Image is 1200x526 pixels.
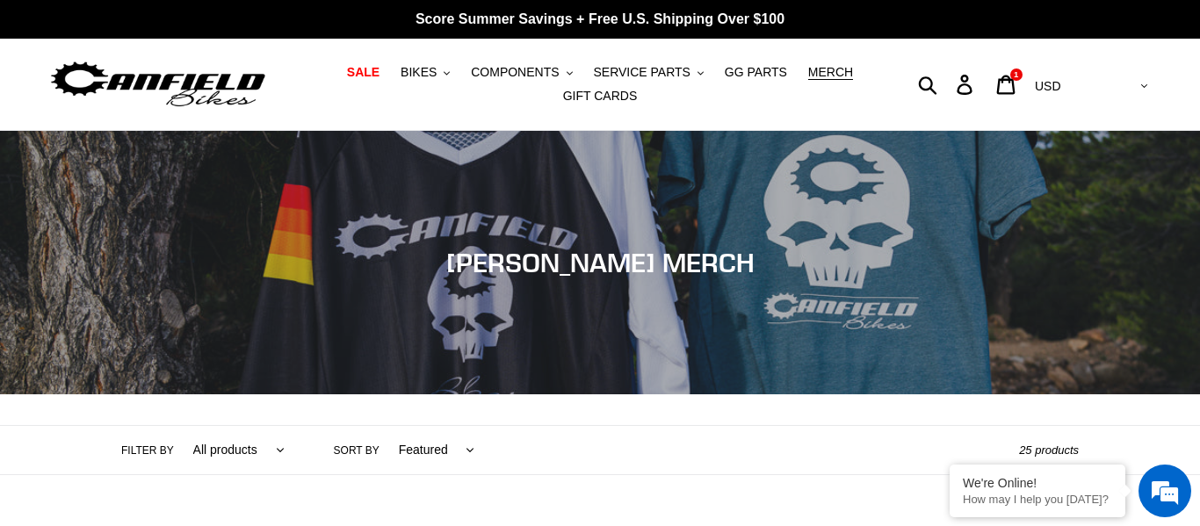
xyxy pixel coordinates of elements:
button: BIKES [392,61,459,84]
span: SERVICE PARTS [593,65,690,80]
span: GIFT CARDS [563,89,638,104]
span: [PERSON_NAME] MERCH [446,247,755,278]
button: COMPONENTS [462,61,581,84]
a: SALE [338,61,388,84]
span: 1 [1014,70,1018,79]
label: Filter by [121,443,174,458]
a: GG PARTS [716,61,796,84]
span: BIKES [401,65,437,80]
p: How may I help you today? [963,493,1112,506]
a: 1 [987,66,1028,104]
span: 25 products [1019,443,1079,457]
a: GIFT CARDS [554,84,647,108]
button: SERVICE PARTS [584,61,712,84]
span: COMPONENTS [471,65,559,80]
span: GG PARTS [725,65,787,80]
span: MERCH [808,65,853,80]
a: MERCH [799,61,862,84]
label: Sort by [334,443,380,458]
span: SALE [347,65,380,80]
div: We're Online! [963,476,1112,490]
img: Canfield Bikes [48,57,268,112]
